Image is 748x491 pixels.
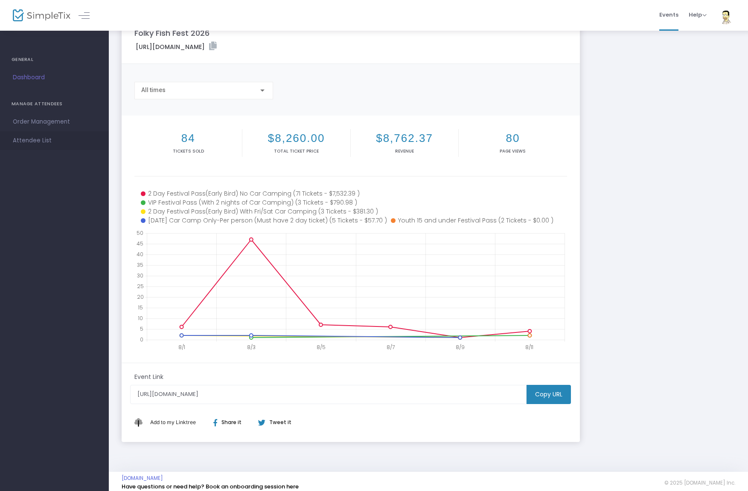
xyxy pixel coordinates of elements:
span: Order Management [13,116,96,127]
text: 35 [137,261,143,269]
h4: MANAGE ATTENDEES [12,95,97,113]
h2: $8,762.37 [352,132,457,145]
m-panel-subtitle: Event Link [134,373,163,381]
text: 8/11 [525,344,533,351]
p: Tickets sold [136,148,240,154]
text: 8/3 [247,344,256,351]
p: Page Views [460,148,565,154]
m-button: Copy URL [527,385,571,404]
text: 25 [137,283,144,290]
img: linktree [134,418,148,426]
span: Dashboard [13,72,96,83]
text: 5 [140,325,143,332]
text: 15 [138,304,143,311]
div: Tweet it [250,419,296,426]
text: 8/1 [178,344,185,351]
text: 40 [137,251,143,258]
m-panel-title: Folky Fish Fest 2026 [134,27,210,39]
span: Attendee List [13,135,96,146]
text: 50 [137,229,143,237]
h4: GENERAL [12,51,97,68]
text: 45 [137,240,143,247]
text: 20 [137,293,144,300]
div: Share it [205,419,258,426]
p: Revenue [352,148,457,154]
a: Have questions or need help? Book an onboarding session here [122,482,299,491]
label: [URL][DOMAIN_NAME] [136,42,217,52]
h2: 80 [460,132,565,145]
a: [DOMAIN_NAME] [122,475,163,482]
span: © 2025 [DOMAIN_NAME] Inc. [664,479,735,486]
text: 10 [138,315,143,322]
text: 8/7 [387,344,395,351]
h2: 84 [136,132,240,145]
span: Events [659,4,678,26]
text: 0 [140,336,143,343]
span: Add to my Linktree [150,419,196,425]
h2: $8,260.00 [244,132,348,145]
span: Help [689,11,707,19]
text: 8/5 [317,344,326,351]
text: 30 [137,272,143,279]
p: Total Ticket Price [244,148,348,154]
text: 8/9 [456,344,465,351]
span: All times [141,87,166,93]
button: Add This to My Linktree [148,412,198,433]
